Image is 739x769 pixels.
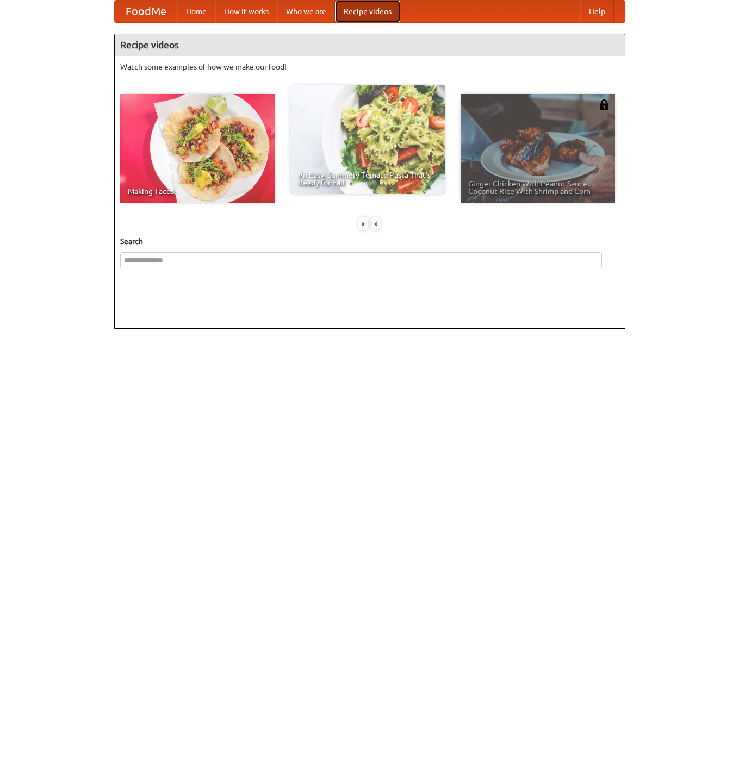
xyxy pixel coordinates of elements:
a: Help [580,1,614,22]
a: How it works [215,1,277,22]
img: 483408.png [599,99,610,110]
a: FoodMe [115,1,177,22]
div: » [371,217,381,230]
a: Recipe videos [335,1,400,22]
p: Watch some examples of how we make our food! [120,61,619,72]
a: An Easy, Summery Tomato Pasta That's Ready for Fall [290,85,445,194]
a: Making Tacos [120,94,275,203]
span: Making Tacos [128,187,267,195]
a: Who we are [277,1,335,22]
span: An Easy, Summery Tomato Pasta That's Ready for Fall [298,171,437,186]
h4: Recipe videos [115,34,625,56]
h5: Search [120,236,619,247]
a: Home [177,1,215,22]
div: « [358,217,368,230]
